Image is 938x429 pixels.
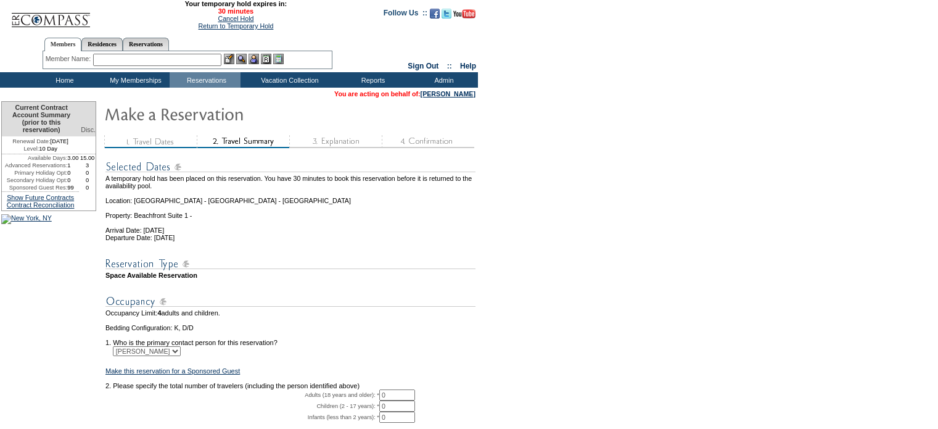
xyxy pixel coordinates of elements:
[442,9,451,19] img: Follow us on Twitter
[157,309,161,317] span: 4
[382,135,474,148] img: step4_state1.gif
[408,62,438,70] a: Sign Out
[79,184,96,191] td: 0
[67,184,79,191] td: 99
[105,324,475,331] td: Bedding Configuration: K, D/D
[447,62,452,70] span: ::
[105,159,475,175] img: subTtlSelectedDates.gif
[12,138,50,145] span: Renewal Date:
[430,12,440,20] a: Become our fan on Facebook
[104,101,351,126] img: Make Reservation
[241,72,336,88] td: Vacation Collection
[105,412,379,423] td: Infants (less than 2 years): *
[442,12,451,20] a: Follow us on Twitter
[105,175,475,190] td: A temporary hold has been placed on this reservation. You have 30 minutes to book this reservatio...
[421,90,475,98] a: [PERSON_NAME]
[105,219,475,234] td: Arrival Date: [DATE]
[430,9,440,19] img: Become our fan on Facebook
[197,135,289,148] img: step2_state2.gif
[7,201,75,209] a: Contract Reconciliation
[7,194,74,201] a: Show Future Contracts
[105,294,475,309] img: subTtlOccupancy.gif
[2,177,67,184] td: Secondary Holiday Opt:
[336,72,407,88] td: Reports
[105,389,379,401] td: Adults (18 years and older): *
[105,234,475,241] td: Departure Date: [DATE]
[289,135,382,148] img: step3_state1.gif
[453,12,475,20] a: Subscribe to our YouTube Channel
[384,7,427,22] td: Follow Us ::
[123,38,169,51] a: Reservations
[105,272,475,279] td: Space Available Reservation
[199,22,274,30] a: Return to Temporary Hold
[105,401,379,412] td: Children (2 - 17 years): *
[67,162,79,169] td: 1
[105,367,240,375] a: Make this reservation for a Sponsored Guest
[249,54,259,64] img: Impersonate
[79,162,96,169] td: 3
[236,54,247,64] img: View
[218,15,253,22] a: Cancel Hold
[2,154,67,162] td: Available Days:
[44,38,82,51] a: Members
[79,154,96,162] td: 15.00
[105,331,475,346] td: 1. Who is the primary contact person for this reservation?
[105,190,475,204] td: Location: [GEOGRAPHIC_DATA] - [GEOGRAPHIC_DATA] - [GEOGRAPHIC_DATA]
[67,177,79,184] td: 0
[2,102,79,136] td: Current Contract Account Summary (prior to this reservation)
[28,72,99,88] td: Home
[46,54,93,64] div: Member Name:
[79,177,96,184] td: 0
[453,9,475,19] img: Subscribe to our YouTube Channel
[273,54,284,64] img: b_calculator.gif
[81,126,96,133] span: Disc.
[81,38,123,51] a: Residences
[105,204,475,219] td: Property: Beachfront Suite 1 -
[67,169,79,177] td: 0
[2,184,67,191] td: Sponsored Guest Res:
[105,382,475,389] td: 2. Please specify the total number of travelers (including the person identified above)
[23,145,39,152] span: Level:
[105,309,475,317] td: Occupancy Limit: adults and children.
[2,169,67,177] td: Primary Holiday Opt:
[99,72,170,88] td: My Memberships
[105,256,475,272] img: subTtlResType.gif
[1,214,52,224] img: New York, NY
[170,72,241,88] td: Reservations
[261,54,271,64] img: Reservations
[10,2,91,28] img: Compass Home
[79,169,96,177] td: 0
[2,145,79,154] td: 10 Day
[407,72,478,88] td: Admin
[2,136,79,145] td: [DATE]
[97,7,374,15] span: 30 minutes
[67,154,79,162] td: 3.00
[2,162,67,169] td: Advanced Reservations:
[460,62,476,70] a: Help
[104,135,197,148] img: step1_state3.gif
[334,90,475,98] span: You are acting on behalf of:
[224,54,234,64] img: b_edit.gif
